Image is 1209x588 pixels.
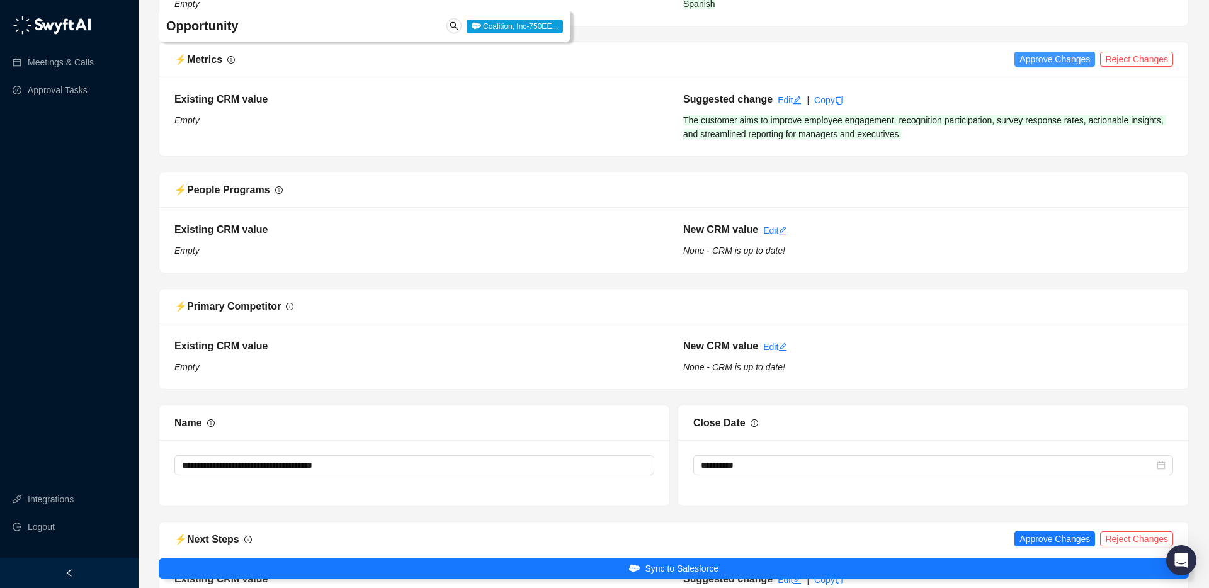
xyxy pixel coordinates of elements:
span: search [450,21,458,30]
div: Close Date [693,415,746,431]
span: info-circle [207,419,215,427]
span: Approve Changes [1019,52,1090,66]
input: Close Date [701,458,1154,472]
a: Edit [778,575,802,585]
div: | [807,93,809,107]
h5: Existing CRM value [174,92,664,107]
div: | [807,573,809,587]
span: edit [778,342,787,351]
i: Empty [174,246,200,256]
span: The customer aims to improve employee engagement, recognition participation, survey response rate... [683,115,1166,139]
span: logout [13,523,21,531]
span: Approve Changes [1019,532,1090,546]
h4: Opportunity [166,17,394,35]
span: edit [778,226,787,235]
span: ⚡️ Metrics [174,54,222,65]
span: info-circle [286,303,293,310]
div: Open Intercom Messenger [1166,545,1196,575]
h5: Suggested change [683,572,773,587]
button: Approve Changes [1014,531,1095,546]
button: Approve Changes [1014,52,1095,67]
h5: Existing CRM value [174,339,664,354]
span: ⚡️ Primary Competitor [174,301,281,312]
h5: Existing CRM value [174,572,664,587]
span: info-circle [275,186,283,194]
span: info-circle [244,536,252,543]
a: Edit [778,95,802,105]
textarea: Name [174,455,654,475]
span: ⚡️ Next Steps [174,534,239,545]
h5: Existing CRM value [174,222,664,237]
span: Reject Changes [1105,532,1168,546]
a: Coalition, Inc-750EE... [467,21,564,31]
span: info-circle [751,419,758,427]
button: Reject Changes [1100,531,1173,546]
button: Reject Changes [1100,52,1173,67]
i: Empty [174,115,200,125]
span: info-circle [227,56,235,64]
span: copy [835,96,844,105]
div: Name [174,415,202,431]
h5: New CRM value [683,222,758,237]
span: Logout [28,514,55,540]
span: left [65,568,74,577]
i: None - CRM is up to date! [683,246,785,256]
h5: Suggested change [683,92,773,107]
span: ⚡️ People Programs [174,184,270,195]
span: copy [835,575,844,584]
a: Edit [763,342,787,352]
a: Copy [814,95,844,105]
span: Reject Changes [1105,52,1168,66]
i: Empty [174,362,200,372]
span: Sync to Salesforce [645,562,718,575]
span: Coalition, Inc-750EE... [467,20,564,33]
a: Approval Tasks [28,77,88,103]
span: edit [793,575,802,584]
span: edit [793,96,802,105]
button: Sync to Salesforce [159,558,1189,579]
a: Edit [763,225,787,235]
a: Copy [814,575,844,585]
img: logo-05li4sbe.png [13,16,91,35]
a: Integrations [28,487,74,512]
i: None - CRM is up to date! [683,362,785,372]
a: Meetings & Calls [28,50,94,75]
h5: New CRM value [683,339,758,354]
